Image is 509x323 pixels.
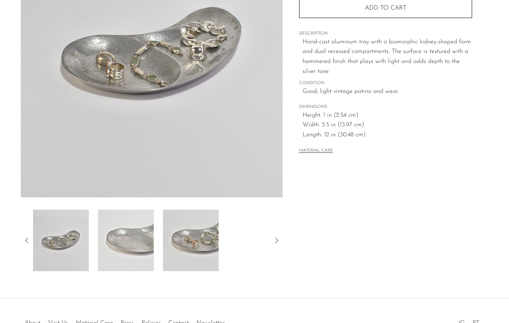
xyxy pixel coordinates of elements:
[365,5,406,11] span: Add to cart
[98,210,154,271] img: Hammered Aluminum Tray
[303,130,472,140] span: Length: 12 in (30.48 cm)
[299,148,333,154] button: MATERIAL CARE
[303,111,472,121] span: Height: 1 in (2.54 cm)
[33,210,89,271] img: Hammered Aluminum Tray
[303,87,472,97] span: Good; light vintage patina and wear.
[299,104,472,111] span: DIMENSIONS
[299,80,472,87] span: CONDITION
[163,210,219,271] img: Hammered Aluminum Tray
[303,37,472,76] p: Hand-cast aluminum tray with a biomorphic kidney-shaped form and dual recessed compartments. The ...
[299,30,472,37] span: DESCRIPTION
[303,120,472,130] span: Width: 5.5 in (13.97 cm)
